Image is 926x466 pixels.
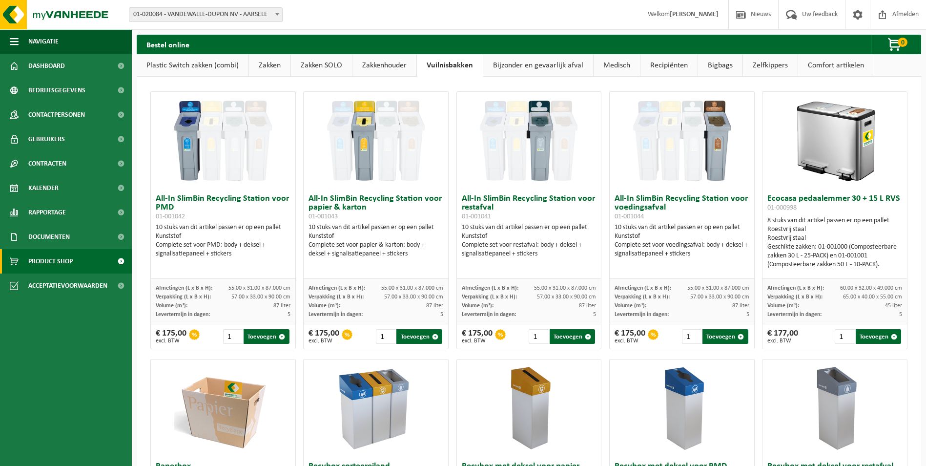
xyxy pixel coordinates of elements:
button: Toevoegen [244,329,289,344]
div: 10 stuks van dit artikel passen er op een pallet [309,223,443,258]
div: € 175,00 [462,329,493,344]
span: 60.00 x 32.00 x 49.000 cm [840,285,902,291]
h3: All-In SlimBin Recycling Station voor restafval [462,194,597,221]
span: 5 [746,312,749,318]
span: 57.00 x 33.00 x 90.00 cm [537,294,596,300]
span: Volume (m³): [767,303,799,309]
a: Zakkenhouder [352,54,416,77]
span: Acceptatievoorwaarden [28,274,107,298]
span: 55.00 x 31.00 x 87.000 cm [228,285,290,291]
button: Toevoegen [856,329,901,344]
div: Complete set voor papier & karton: body + deksel + signalisatiepaneel + stickers [309,241,443,258]
div: Complete set voor voedingsafval: body + deksel + signalisatiepaneel + stickers [615,241,749,258]
img: 02-014091 [480,360,577,457]
div: Roestvrij staal [767,234,902,243]
span: 5 [288,312,290,318]
span: Volume (m³): [462,303,494,309]
img: 01-000670 [327,360,425,457]
span: 87 liter [579,303,596,309]
span: 65.00 x 40.00 x 55.00 cm [843,294,902,300]
div: € 175,00 [309,329,339,344]
span: 0 [898,38,907,47]
div: € 177,00 [767,329,798,344]
span: Levertermijn in dagen: [615,312,669,318]
h3: All-In SlimBin Recycling Station voor papier & karton [309,194,443,221]
span: Levertermijn in dagen: [462,312,516,318]
strong: [PERSON_NAME] [670,11,719,18]
span: 01-001044 [615,213,644,220]
a: Bigbags [698,54,742,77]
button: Toevoegen [702,329,748,344]
img: 01-001041 [480,92,577,190]
div: Geschikte zakken: 01-001000 (Composteerbare zakken 30 L - 25-PACK) en 01-001001 (Composteerbare z... [767,243,902,269]
a: Recipiënten [640,54,698,77]
span: excl. BTW [767,338,798,344]
img: 02-014089 [786,360,884,457]
span: Kalender [28,176,59,200]
div: Complete set voor PMD: body + deksel + signalisatiepaneel + stickers [156,241,290,258]
h2: Bestel online [137,35,199,54]
div: Kunststof [615,232,749,241]
span: Bedrijfsgegevens [28,78,85,103]
img: 01-000998 [786,92,884,190]
span: excl. BTW [156,338,186,344]
img: 01-001043 [327,92,425,190]
span: Verpakking (L x B x H): [309,294,364,300]
span: Afmetingen (L x B x H): [462,285,518,291]
span: Levertermijn in dagen: [767,312,822,318]
a: Bijzonder en gevaarlijk afval [483,54,593,77]
span: Documenten [28,225,70,249]
span: 87 liter [426,303,443,309]
h3: All-In SlimBin Recycling Station voor voedingsafval [615,194,749,221]
span: Volume (m³): [309,303,340,309]
span: 01-020084 - VANDEWALLE-DUPON NV - AARSELE [129,8,282,21]
button: Toevoegen [396,329,442,344]
a: Zakken SOLO [291,54,352,77]
div: 10 stuks van dit artikel passen er op een pallet [462,223,597,258]
button: 0 [871,35,920,54]
span: Afmetingen (L x B x H): [615,285,671,291]
span: Volume (m³): [156,303,187,309]
span: Product Shop [28,249,73,274]
span: 01-001042 [156,213,185,220]
a: Zakken [249,54,290,77]
span: 55.00 x 31.00 x 87.000 cm [534,285,596,291]
span: excl. BTW [462,338,493,344]
div: Kunststof [309,232,443,241]
span: 45 liter [885,303,902,309]
div: Kunststof [156,232,290,241]
div: 10 stuks van dit artikel passen er op een pallet [615,223,749,258]
button: Toevoegen [550,329,595,344]
span: 5 [593,312,596,318]
span: Afmetingen (L x B x H): [156,285,212,291]
span: 57.00 x 33.00 x 90.00 cm [384,294,443,300]
span: 57.00 x 33.00 x 90.00 cm [690,294,749,300]
div: € 175,00 [156,329,186,344]
span: 87 liter [732,303,749,309]
span: Afmetingen (L x B x H): [309,285,365,291]
span: 87 liter [273,303,290,309]
span: 57.00 x 33.00 x 90.00 cm [231,294,290,300]
div: 8 stuks van dit artikel passen er op een pallet [767,216,902,269]
div: Complete set voor restafval: body + deksel + signalisatiepaneel + stickers [462,241,597,258]
span: 01-000998 [767,204,797,212]
span: Verpakking (L x B x H): [615,294,670,300]
img: 01-001044 [633,92,731,190]
img: 01-000263 [174,360,272,457]
span: Afmetingen (L x B x H): [767,285,824,291]
h3: All-In SlimBin Recycling Station voor PMD [156,194,290,221]
h3: Ecocasa pedaalemmer 30 + 15 L RVS [767,194,902,214]
span: 5 [899,312,902,318]
span: Navigatie [28,29,59,54]
input: 1 [223,329,243,344]
span: Volume (m³): [615,303,646,309]
span: excl. BTW [615,338,645,344]
span: Verpakking (L x B x H): [767,294,823,300]
a: Plastic Switch zakken (combi) [137,54,248,77]
span: Verpakking (L x B x H): [462,294,517,300]
span: 55.00 x 31.00 x 87.000 cm [381,285,443,291]
div: Roestvrij staal [767,225,902,234]
span: excl. BTW [309,338,339,344]
input: 1 [529,329,548,344]
span: Contactpersonen [28,103,85,127]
